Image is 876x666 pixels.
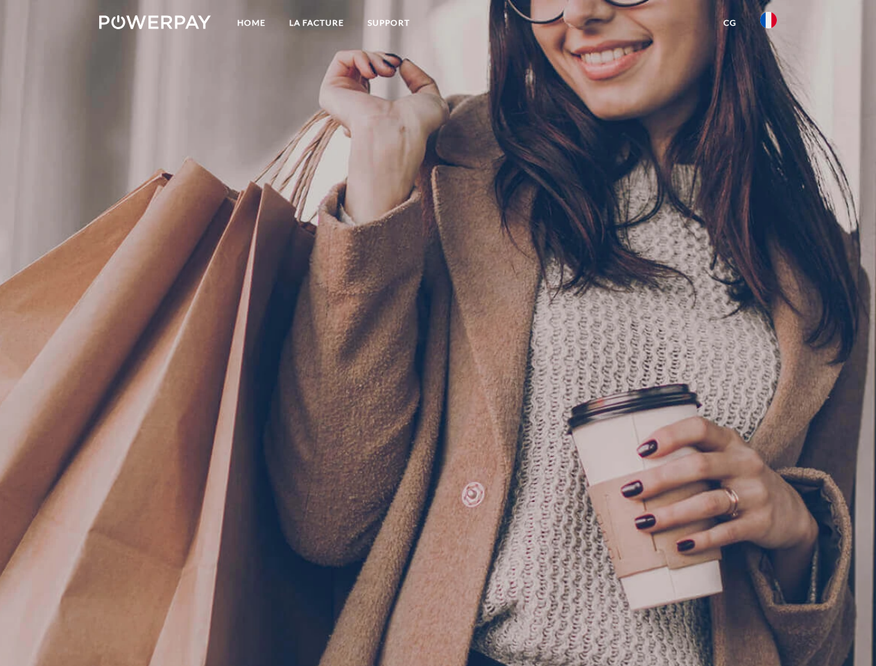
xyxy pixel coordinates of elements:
[356,10,422,35] a: Support
[99,15,211,29] img: logo-powerpay-white.svg
[760,12,777,28] img: fr
[225,10,277,35] a: Home
[712,10,748,35] a: CG
[277,10,356,35] a: LA FACTURE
